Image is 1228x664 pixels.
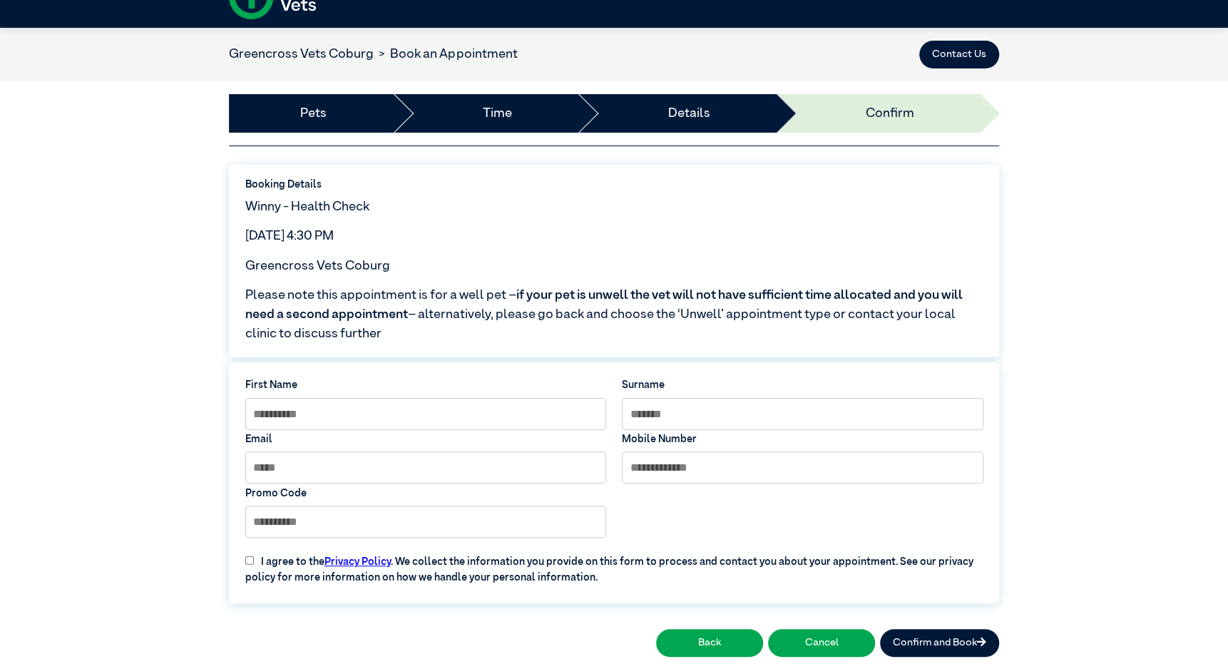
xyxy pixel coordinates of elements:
input: I agree to thePrivacy Policy. We collect the information you provide on this form to process and ... [245,556,255,565]
button: Contact Us [919,41,999,69]
a: Privacy Policy [324,557,390,567]
button: Cancel [768,629,875,658]
nav: breadcrumb [229,45,517,64]
span: if your pet is unwell the vet will not have sufficient time allocated and you will need a second ... [245,289,963,321]
label: Promo Code [245,486,607,502]
label: Booking Details [245,178,983,193]
label: I agree to the . We collect the information you provide on this form to process and contact you a... [237,545,991,586]
a: Pets [300,104,327,123]
span: [DATE] 4:30 PM [245,230,334,242]
button: Confirm and Book [880,629,999,658]
span: Winny - Health Check [245,200,369,213]
button: Back [656,629,763,658]
a: Time [483,104,512,123]
a: Greencross Vets Coburg [229,48,374,61]
label: Email [245,432,607,448]
li: Book an Appointment [374,45,517,64]
a: Details [667,104,710,123]
label: Surname [622,378,983,394]
label: Mobile Number [622,432,983,448]
span: Greencross Vets Coburg [245,260,390,272]
label: First Name [245,378,607,394]
span: Please note this appointment is for a well pet – – alternatively, please go back and choose the ‘... [245,286,983,344]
